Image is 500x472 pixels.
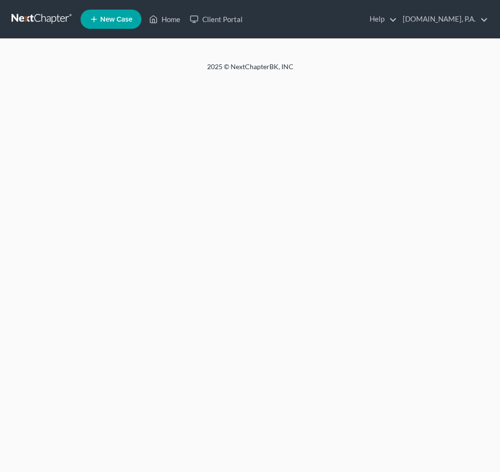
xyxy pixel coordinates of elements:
[398,11,488,28] a: [DOMAIN_NAME], P.A.
[365,11,397,28] a: Help
[20,62,480,79] div: 2025 © NextChapterBK, INC
[185,11,247,28] a: Client Portal
[81,10,141,29] new-legal-case-button: New Case
[144,11,185,28] a: Home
